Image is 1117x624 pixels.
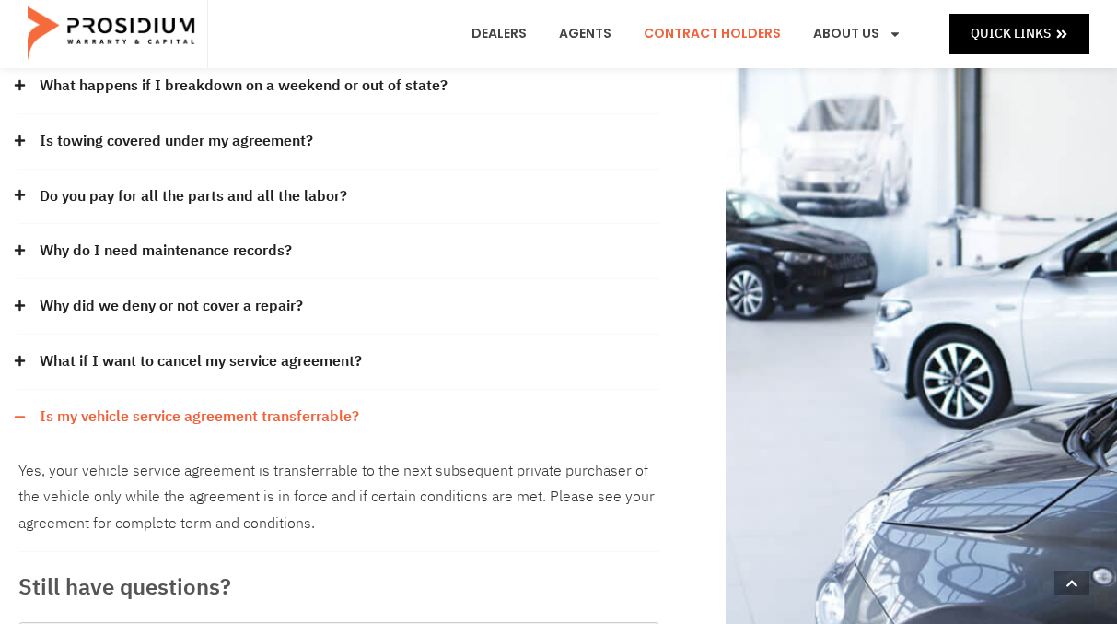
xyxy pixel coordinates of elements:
div: What if I want to cancel my service agreement? [18,335,659,390]
a: What if I want to cancel my service agreement? [40,348,362,375]
a: Do you pay for all the parts and all the labor? [40,183,347,210]
span: Quick Links [971,22,1051,45]
div: Why do I need maintenance records? [18,224,659,279]
h3: Still have questions? [18,571,659,604]
a: What happens if I breakdown on a weekend or out of state? [40,73,448,100]
a: Why do I need maintenance records? [40,238,292,265]
a: Is towing covered under my agreement? [40,128,313,155]
a: Why did we deny or not cover a repair? [40,293,303,320]
a: Is my vehicle service agreement transferrable? [40,404,359,430]
div: Is my vehicle service agreement transferrable? [18,444,659,552]
div: Do you pay for all the parts and all the labor? [18,170,659,225]
div: Is my vehicle service agreement transferrable? [18,390,659,444]
div: What happens if I breakdown on a weekend or out of state? [18,59,659,114]
a: Quick Links [949,14,1089,53]
div: Why did we deny or not cover a repair? [18,279,659,335]
div: Is towing covered under my agreement? [18,114,659,170]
